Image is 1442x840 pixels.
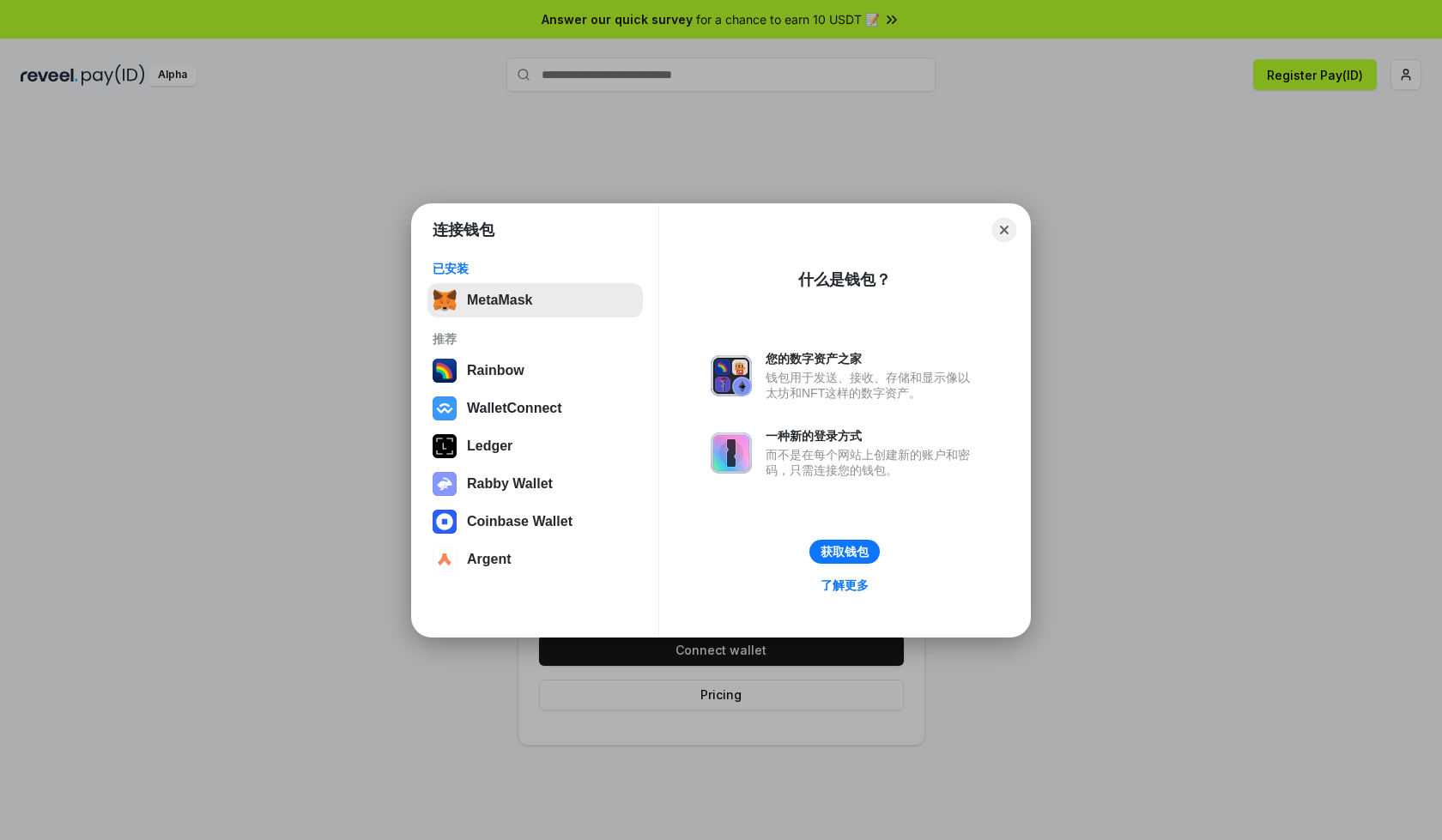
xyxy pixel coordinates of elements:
[821,577,869,593] div: 了解更多
[821,544,869,559] div: 获取钱包
[427,505,643,539] button: Coinbase Wallet
[810,574,879,596] a: 了解更多
[467,552,512,567] div: Argent
[433,331,638,347] div: 推荐
[433,472,457,496] img: svg+xml,%3Csvg%20xmlns%3D%22http%3A%2F%2Fwww.w3.org%2F2000%2Fsvg%22%20fill%3D%22none%22%20viewBox...
[467,401,562,416] div: WalletConnect
[766,351,978,366] div: 您的数字资产之家
[766,428,978,444] div: 一种新的登录方式
[427,354,643,388] button: Rainbow
[427,542,643,577] button: Argent
[433,261,638,276] div: 已安装
[711,432,752,474] img: svg+xml,%3Csvg%20xmlns%3D%22http%3A%2F%2Fwww.w3.org%2F2000%2Fsvg%22%20fill%3D%22none%22%20viewBox...
[427,467,643,501] button: Rabby Wallet
[433,547,457,571] img: svg+xml,%3Csvg%20width%3D%2228%22%20height%3D%2228%22%20viewBox%3D%220%200%2028%2028%22%20fill%3D...
[433,396,457,420] img: svg+xml,%3Csvg%20width%3D%2228%22%20height%3D%2228%22%20viewBox%3D%220%200%2028%2028%22%20fill%3D...
[711,355,752,396] img: svg+xml,%3Csvg%20xmlns%3D%22http%3A%2F%2Fwww.w3.org%2F2000%2Fsvg%22%20fill%3D%22none%22%20viewBox...
[766,447,978,478] div: 而不是在每个网站上创建新的账户和密码，只需连接您的钱包。
[427,283,643,317] button: MetaMask
[467,476,553,492] div: Rabby Wallet
[809,540,880,564] button: 获取钱包
[798,269,891,290] div: 什么是钱包？
[427,429,643,463] button: Ledger
[467,293,532,308] div: MetaMask
[467,514,573,529] div: Coinbase Wallet
[467,438,512,454] div: Ledger
[992,218,1016,242] button: Close
[766,370,978,401] div: 钱包用于发送、接收、存储和显示像以太坊和NFT这样的数字资产。
[433,434,457,458] img: svg+xml,%3Csvg%20xmlns%3D%22http%3A%2F%2Fwww.w3.org%2F2000%2Fsvg%22%20width%3D%2228%22%20height%3...
[433,510,457,534] img: svg+xml,%3Csvg%20width%3D%2228%22%20height%3D%2228%22%20viewBox%3D%220%200%2028%2028%22%20fill%3D...
[433,359,457,383] img: svg+xml,%3Csvg%20width%3D%22120%22%20height%3D%22120%22%20viewBox%3D%220%200%20120%20120%22%20fil...
[467,363,524,378] div: Rainbow
[433,288,457,312] img: svg+xml,%3Csvg%20fill%3D%22none%22%20height%3D%2233%22%20viewBox%3D%220%200%2035%2033%22%20width%...
[427,391,643,426] button: WalletConnect
[433,220,494,240] h1: 连接钱包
